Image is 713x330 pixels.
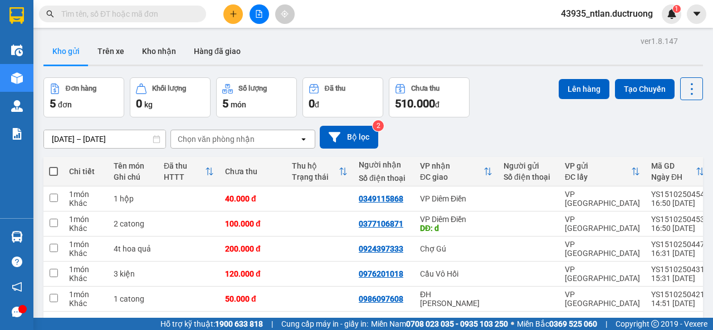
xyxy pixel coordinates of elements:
[565,215,640,233] div: VP [GEOGRAPHIC_DATA]
[420,290,492,308] div: ĐH [PERSON_NAME]
[69,274,102,283] div: Khác
[549,319,597,328] strong: 0369 525 060
[46,10,54,18] span: search
[114,244,153,253] div: 4t hoa quả
[667,9,677,19] img: icon-new-feature
[44,130,165,148] input: Select a date range.
[565,240,640,258] div: VP [GEOGRAPHIC_DATA]
[225,219,281,228] div: 100.000 đ
[225,269,281,278] div: 120.000 đ
[11,72,23,84] img: warehouse-icon
[286,157,353,186] th: Toggle SortBy
[69,299,102,308] div: Khác
[406,319,508,328] strong: 0708 023 035 - 0935 103 250
[651,215,705,224] div: YS1510250453
[61,8,193,20] input: Tìm tên, số ĐT hoặc mã đơn
[178,134,255,145] div: Chọn văn phòng nhận
[651,240,705,249] div: YS1510250447
[504,161,554,170] div: Người gửi
[114,219,153,228] div: 2 catong
[69,167,102,176] div: Chi tiết
[158,157,219,186] th: Toggle SortBy
[552,7,662,21] span: 43935_ntlan.ductruong
[309,97,315,110] span: 0
[69,265,102,274] div: 1 món
[359,269,403,278] div: 0976201018
[144,100,153,109] span: kg
[222,97,228,110] span: 5
[275,4,295,24] button: aim
[692,9,702,19] span: caret-down
[359,174,409,183] div: Số điện thoại
[114,173,153,181] div: Ghi chú
[271,318,273,330] span: |
[565,173,631,181] div: ĐC lấy
[420,269,492,278] div: Cầu Vô Hối
[315,100,319,109] span: đ
[225,244,281,253] div: 200.000 đ
[292,173,339,181] div: Trạng thái
[651,274,705,283] div: 15:31 [DATE]
[160,318,263,330] span: Hỗ trợ kỹ thuật:
[420,173,484,181] div: ĐC giao
[255,10,263,18] span: file-add
[511,322,514,326] span: ⚪️
[69,240,102,249] div: 1 món
[359,219,403,228] div: 0377106871
[114,294,153,303] div: 1 catong
[687,4,706,24] button: caret-down
[359,194,403,203] div: 0349115868
[420,215,492,224] div: VP Diêm Điền
[299,135,308,144] svg: open
[12,257,22,267] span: question-circle
[517,318,597,330] span: Miền Bắc
[185,38,250,65] button: Hàng đã giao
[605,318,607,330] span: |
[69,190,102,199] div: 1 món
[420,224,492,233] div: DĐ: d
[420,194,492,203] div: VP Diêm Điền
[651,265,705,274] div: YS1510250431
[414,157,498,186] th: Toggle SortBy
[395,97,435,110] span: 510.000
[559,157,646,186] th: Toggle SortBy
[130,77,211,117] button: Khối lượng0kg
[69,215,102,224] div: 1 món
[646,157,710,186] th: Toggle SortBy
[651,190,705,199] div: YS1510250454
[373,120,384,131] sup: 2
[651,299,705,308] div: 14:51 [DATE]
[164,161,205,170] div: Đã thu
[216,77,297,117] button: Số lượng5món
[651,224,705,233] div: 16:50 [DATE]
[114,161,153,170] div: Tên món
[673,5,681,13] sup: 1
[651,249,705,258] div: 16:31 [DATE]
[229,10,237,18] span: plus
[320,126,378,149] button: Bộ lọc
[411,85,439,92] div: Chưa thu
[69,290,102,299] div: 1 món
[559,79,609,99] button: Lên hàng
[50,97,56,110] span: 5
[133,38,185,65] button: Kho nhận
[11,100,23,112] img: warehouse-icon
[164,173,205,181] div: HTTT
[69,199,102,208] div: Khác
[58,100,72,109] span: đơn
[504,173,554,181] div: Số điện thoại
[565,265,640,283] div: VP [GEOGRAPHIC_DATA]
[281,318,368,330] span: Cung cấp máy in - giấy in:
[69,249,102,258] div: Khác
[565,290,640,308] div: VP [GEOGRAPHIC_DATA]
[281,10,289,18] span: aim
[114,269,153,278] div: 3 kiện
[420,244,492,253] div: Chợ Gú
[69,224,102,233] div: Khác
[651,173,696,181] div: Ngày ĐH
[43,77,124,117] button: Đơn hàng5đơn
[651,320,659,328] span: copyright
[615,79,675,99] button: Tạo Chuyến
[292,161,339,170] div: Thu hộ
[675,5,678,13] span: 1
